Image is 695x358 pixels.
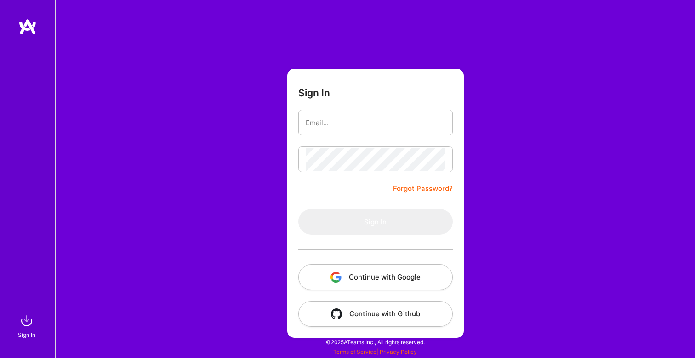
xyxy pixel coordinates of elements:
[19,312,36,340] a: sign inSign In
[55,330,695,353] div: © 2025 ATeams Inc., All rights reserved.
[306,111,445,134] input: Email...
[333,348,376,355] a: Terms of Service
[333,348,417,355] span: |
[298,264,453,290] button: Continue with Google
[330,272,342,283] img: icon
[18,330,35,340] div: Sign In
[298,87,330,99] h3: Sign In
[18,18,37,35] img: logo
[298,209,453,235] button: Sign In
[380,348,417,355] a: Privacy Policy
[331,308,342,319] img: icon
[298,301,453,327] button: Continue with Github
[17,312,36,330] img: sign in
[393,183,453,194] a: Forgot Password?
